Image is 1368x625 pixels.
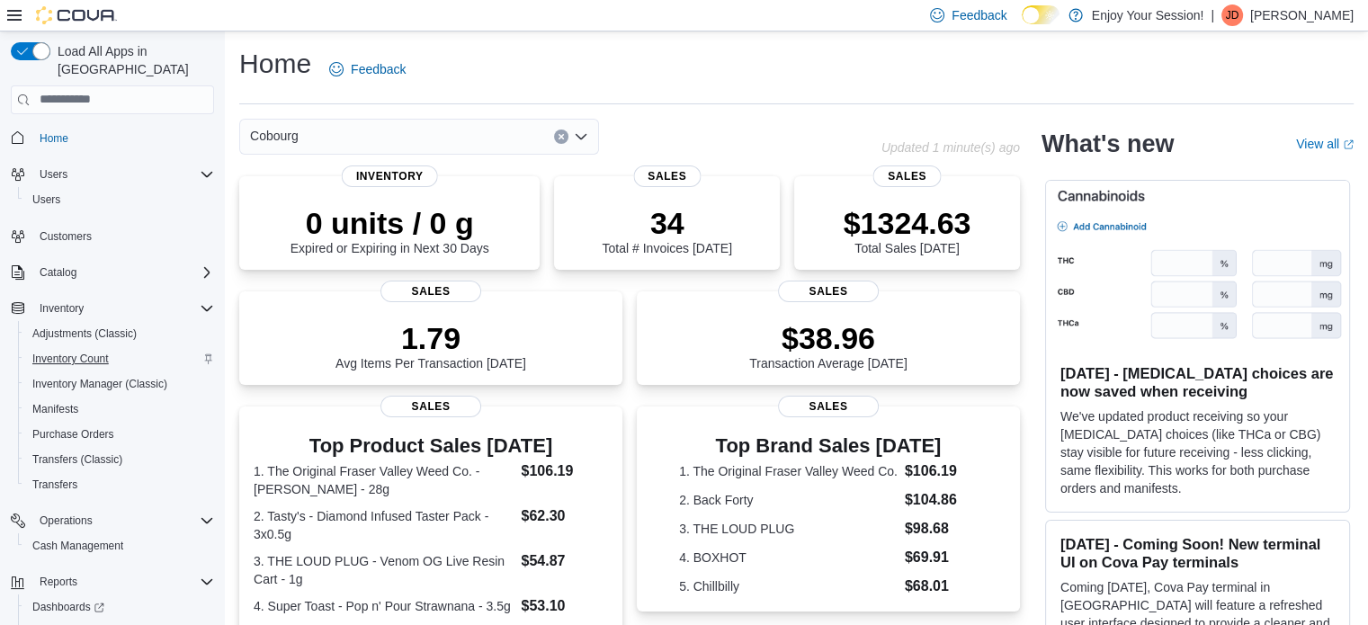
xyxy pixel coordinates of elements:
dt: 3. THE LOUD PLUG [679,520,898,538]
button: Manifests [18,397,221,422]
input: Dark Mode [1022,5,1060,24]
span: Load All Apps in [GEOGRAPHIC_DATA] [50,42,214,78]
span: Transfers (Classic) [25,449,214,470]
span: Sales [633,165,701,187]
div: Transaction Average [DATE] [749,320,908,371]
span: Catalog [32,262,214,283]
a: Manifests [25,398,85,420]
dd: $68.01 [905,576,978,597]
dt: 5. Chillbilly [679,577,898,595]
span: Manifests [32,402,78,416]
span: Reports [40,575,77,589]
a: Users [25,189,67,210]
span: Manifests [25,398,214,420]
span: Feedback [952,6,1006,24]
button: Reports [32,571,85,593]
p: [PERSON_NAME] [1250,4,1354,26]
a: Inventory Count [25,348,116,370]
dd: $104.86 [905,489,978,511]
span: Customers [40,229,92,244]
dt: 2. Tasty's - Diamond Infused Taster Pack - 3x0.5g [254,507,514,543]
span: Reports [32,571,214,593]
button: Transfers [18,472,221,497]
div: Jack Daniel Grieve [1221,4,1243,26]
p: Updated 1 minute(s) ago [881,140,1020,155]
img: Cova [36,6,117,24]
dd: $98.68 [905,518,978,540]
a: Adjustments (Classic) [25,323,144,344]
button: Open list of options [574,129,588,144]
dd: $53.10 [521,595,607,617]
dd: $62.30 [521,505,607,527]
span: Transfers (Classic) [32,452,122,467]
span: Operations [32,510,214,531]
button: Customers [4,223,221,249]
p: 1.79 [335,320,526,356]
span: Cobourg [250,125,299,147]
h1: Home [239,46,311,82]
span: Adjustments (Classic) [25,323,214,344]
button: Users [4,162,221,187]
p: 34 [602,205,731,241]
button: Inventory [4,296,221,321]
button: Catalog [32,262,84,283]
span: Users [32,192,60,207]
span: Dashboards [32,600,104,614]
span: Inventory [342,165,438,187]
span: Inventory [32,298,214,319]
dt: 1. The Original Fraser Valley Weed Co. - [PERSON_NAME] - 28g [254,462,514,498]
span: Transfers [25,474,214,496]
span: Sales [380,396,481,417]
span: Home [32,127,214,149]
span: Sales [778,281,879,302]
a: Cash Management [25,535,130,557]
button: Home [4,125,221,151]
span: Cash Management [25,535,214,557]
a: Feedback [322,51,413,87]
button: Cash Management [18,533,221,558]
span: Operations [40,513,93,528]
a: Inventory Manager (Classic) [25,373,174,395]
div: Total # Invoices [DATE] [602,205,731,255]
dd: $106.19 [905,460,978,482]
p: Enjoy Your Session! [1092,4,1204,26]
dt: 3. THE LOUD PLUG - Venom OG Live Resin Cart - 1g [254,552,514,588]
span: Sales [778,396,879,417]
button: Users [32,164,75,185]
span: Sales [380,281,481,302]
dt: 4. Super Toast - Pop n' Pour Strawnana - 3.5g [254,597,514,615]
p: 0 units / 0 g [291,205,489,241]
a: View allExternal link [1296,137,1354,151]
div: Total Sales [DATE] [844,205,971,255]
a: Home [32,128,76,149]
dt: 4. BOXHOT [679,549,898,567]
h3: [DATE] - [MEDICAL_DATA] choices are now saved when receiving [1060,364,1335,400]
button: Transfers (Classic) [18,447,221,472]
p: $38.96 [749,320,908,356]
p: We've updated product receiving so your [MEDICAL_DATA] choices (like THCa or CBG) stay visible fo... [1060,407,1335,497]
h3: Top Brand Sales [DATE] [679,435,978,457]
a: Transfers (Classic) [25,449,130,470]
button: Purchase Orders [18,422,221,447]
dd: $69.91 [905,547,978,568]
button: Inventory [32,298,91,319]
span: Inventory Manager (Classic) [32,377,167,391]
dd: $106.19 [521,460,607,482]
div: Avg Items Per Transaction [DATE] [335,320,526,371]
span: Inventory Manager (Classic) [25,373,214,395]
span: Adjustments (Classic) [32,326,137,341]
span: JD [1226,4,1239,26]
a: Customers [32,226,99,247]
span: Users [40,167,67,182]
h3: [DATE] - Coming Soon! New terminal UI on Cova Pay terminals [1060,535,1335,571]
span: Transfers [32,478,77,492]
button: Adjustments (Classic) [18,321,221,346]
h3: Top Product Sales [DATE] [254,435,608,457]
span: Users [25,189,214,210]
span: Customers [32,225,214,247]
span: Inventory Count [32,352,109,366]
button: Users [18,187,221,212]
button: Operations [4,508,221,533]
span: Inventory [40,301,84,316]
button: Reports [4,569,221,594]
